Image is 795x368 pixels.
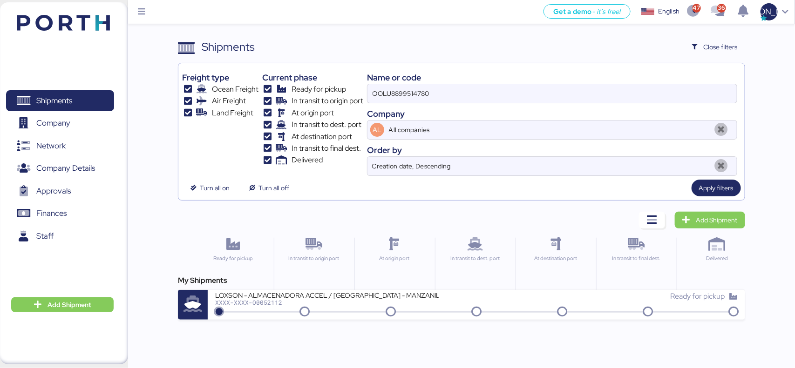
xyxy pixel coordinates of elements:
[36,161,95,175] span: Company Details
[6,203,114,224] a: Finances
[6,135,114,157] a: Network
[292,119,361,130] span: In transit to dest. port
[6,181,114,202] a: Approvals
[48,299,91,310] span: Add Shipment
[202,39,255,55] div: Shipments
[36,229,54,243] span: Staff
[367,144,737,156] div: Order by
[36,207,67,220] span: Finances
[134,4,149,20] button: Menu
[212,107,253,119] span: Land Freight
[212,95,246,107] span: Air Freight
[36,184,71,198] span: Approvals
[182,180,237,196] button: Turn all on
[675,212,745,228] a: Add Shipment
[182,71,258,84] div: Freight type
[292,107,334,119] span: At origin port
[373,125,382,135] span: AL
[215,291,439,299] div: LOXSON - ALMACENADORA ACCEL / [GEOGRAPHIC_DATA] - MANZANILLO / MBL: OOLU8899514780 - HBL: SZML250...
[367,107,737,120] div: Company
[600,254,673,262] div: In transit to final dest.
[292,143,361,154] span: In transit to final dest.
[658,7,679,16] div: English
[6,113,114,134] a: Company
[292,131,352,142] span: At destination port
[699,182,734,194] span: Apply filters
[11,297,114,312] button: Add Shipment
[359,254,431,262] div: At origin port
[292,95,363,107] span: In transit to origin port
[278,254,350,262] div: In transit to origin port
[259,182,290,194] span: Turn all off
[681,254,753,262] div: Delivered
[197,254,269,262] div: Ready for pickup
[212,84,258,95] span: Ocean Freight
[292,84,346,95] span: Ready for pickup
[6,90,114,112] a: Shipments
[215,299,439,306] div: XXXX-XXXX-O0052112
[200,182,230,194] span: Turn all on
[6,226,114,247] a: Staff
[520,254,592,262] div: At destination port
[367,71,737,84] div: Name or code
[36,116,70,130] span: Company
[262,71,363,84] div: Current phase
[692,180,741,196] button: Apply filters
[292,154,323,166] span: Delivered
[36,94,72,107] span: Shipments
[696,214,738,226] span: Add Shipment
[685,39,745,55] button: Close filters
[387,120,710,139] input: AL
[704,41,738,53] span: Close filters
[439,254,511,262] div: In transit to dest. port
[178,275,745,286] div: My Shipments
[36,139,66,153] span: Network
[6,158,114,179] a: Company Details
[670,291,725,301] span: Ready for pickup
[241,180,297,196] button: Turn all off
